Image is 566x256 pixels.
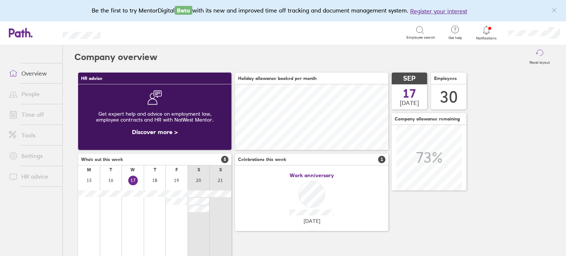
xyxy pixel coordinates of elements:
[3,148,62,163] a: Settings
[290,172,334,178] span: Work anniversary
[175,167,178,172] div: F
[130,167,135,172] div: W
[3,169,62,184] a: HR advice
[410,7,467,15] button: Register your interest
[3,87,62,101] a: People
[443,36,467,40] span: Get help
[238,76,317,81] span: Holiday allowance booked per month
[81,76,102,81] span: HR advice
[525,45,554,69] button: Reset layout
[238,157,286,162] span: Celebrations this week
[395,116,460,122] span: Company allowance remaining
[3,66,62,81] a: Overview
[221,156,228,163] span: 5
[87,167,91,172] div: M
[175,6,192,15] span: Beta
[120,29,139,36] div: Search
[400,99,419,106] span: [DATE]
[81,157,123,162] span: Who's out this week
[3,107,62,122] a: Time off
[198,167,200,172] div: S
[403,88,416,99] span: 17
[3,128,62,143] a: Tools
[475,25,499,41] a: Notifications
[440,88,458,106] div: 30
[434,76,457,81] span: Employees
[109,167,112,172] div: T
[84,105,226,129] div: Get expert help and advice on employment law, employee contracts and HR with NatWest Mentor.
[403,75,416,83] span: SEP
[74,45,157,69] h2: Company overview
[475,36,499,41] span: Notifications
[154,167,156,172] div: T
[219,167,222,172] div: S
[304,218,320,224] span: [DATE]
[406,35,435,40] span: Employee search
[378,156,385,163] span: 1
[92,6,475,15] div: Be the first to try MentorDigital with its new and improved time off tracking and document manage...
[525,58,554,65] label: Reset layout
[132,128,178,136] a: Discover more >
